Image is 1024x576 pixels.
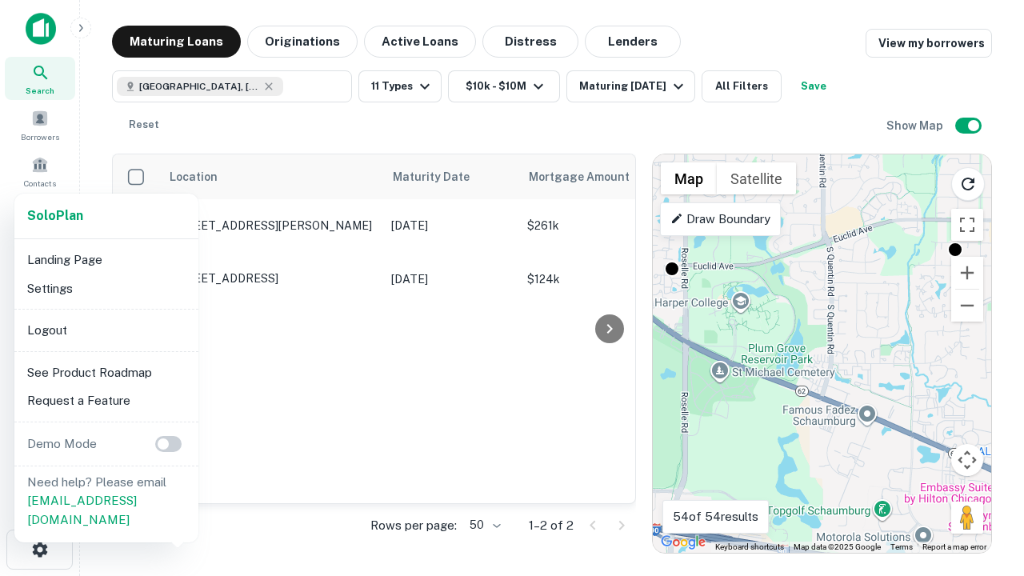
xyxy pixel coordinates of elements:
a: SoloPlan [27,206,83,226]
p: Demo Mode [21,434,103,454]
li: Logout [21,316,192,345]
a: [EMAIL_ADDRESS][DOMAIN_NAME] [27,494,137,526]
li: Request a Feature [21,386,192,415]
strong: Solo Plan [27,208,83,223]
li: Landing Page [21,246,192,274]
iframe: Chat Widget [944,397,1024,474]
li: See Product Roadmap [21,358,192,387]
li: Settings [21,274,192,303]
p: Need help? Please email [27,473,186,530]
